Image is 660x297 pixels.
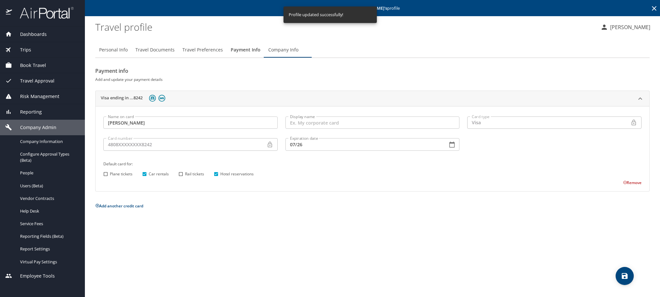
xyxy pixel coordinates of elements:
div: Visa [467,116,631,129]
input: MM/YY [285,138,443,150]
span: Trips [12,46,31,53]
button: save [616,267,634,285]
button: Add another credit card [95,203,143,209]
button: Remove [623,180,642,185]
span: Travel Documents [135,46,175,54]
span: Travel Preferences [182,46,223,54]
h6: Add and update your payment details [95,76,650,83]
span: Payment Info [231,46,261,54]
span: Reporting Fields (Beta) [20,233,77,239]
div: Visa ending in ...8242 [96,106,649,191]
span: Report Settings [20,246,77,252]
span: People [20,170,77,176]
span: Service Fees [20,221,77,227]
img: car [149,95,156,102]
div: Visa ending in ...8242 [96,91,649,106]
img: icon-airportal.png [6,6,13,19]
span: Car rentals [149,171,169,177]
span: Reporting [12,108,42,115]
img: hotel [158,95,165,102]
span: Configure Approval Types (Beta) [20,151,77,163]
span: Rail tickets [185,171,204,177]
h6: Default card for: [103,160,642,167]
h2: Visa ending in ...8242 [101,95,143,103]
span: Book Travel [12,62,46,69]
span: Company Information [20,138,77,145]
p: [PERSON_NAME] [608,23,650,31]
div: Profile [95,42,650,58]
img: airportal-logo.png [13,6,74,19]
span: Risk Management [12,93,59,100]
span: Company Admin [12,124,56,131]
div: Profile updated successfully! [289,8,343,21]
h2: Payment info [95,66,650,76]
span: Employee Tools [12,272,55,280]
span: Plane tickets [110,171,133,177]
span: Company Info [268,46,298,54]
span: Travel Approval [12,77,54,84]
span: Personal Info [99,46,128,54]
p: Editing profile [87,6,658,10]
input: Ex. My corporate card [285,116,460,129]
span: Hotel reservations [220,171,254,177]
span: Virtual Pay Settings [20,259,77,265]
span: Dashboards [12,31,47,38]
span: Help Desk [20,208,77,214]
span: Vendor Contracts [20,195,77,202]
span: Users (Beta) [20,183,77,189]
h1: Travel profile [95,17,595,37]
button: [PERSON_NAME] [598,21,653,33]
